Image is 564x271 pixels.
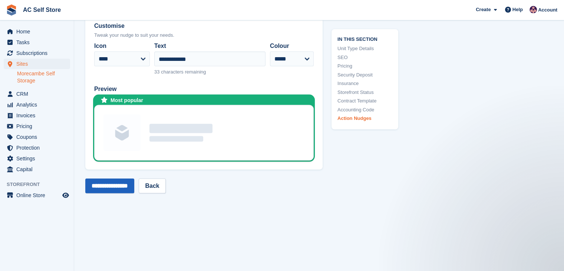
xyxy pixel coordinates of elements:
[337,80,392,87] a: Insurance
[20,4,64,16] a: AC Self Store
[476,6,491,13] span: Create
[337,88,392,96] a: Storefront Status
[154,42,265,50] label: Text
[16,26,61,37] span: Home
[103,114,141,151] img: Unit group image placeholder
[4,121,70,131] a: menu
[337,62,392,70] a: Pricing
[16,164,61,174] span: Capital
[161,69,206,75] span: characters remaining
[512,6,523,13] span: Help
[111,97,143,104] div: Most popular
[337,35,392,42] span: In this section
[4,26,70,37] a: menu
[16,48,61,58] span: Subscriptions
[94,32,314,39] div: Tweak your nudge to suit your needs.
[154,69,159,75] span: 33
[337,97,392,105] a: Contract Template
[4,164,70,174] a: menu
[4,37,70,48] a: menu
[16,132,61,142] span: Coupons
[337,53,392,61] a: SEO
[16,110,61,121] span: Invoices
[4,110,70,121] a: menu
[337,71,392,78] a: Security Deposit
[17,70,70,84] a: Morecambe Self Storage
[4,89,70,99] a: menu
[61,191,70,200] a: Preview store
[16,89,61,99] span: CRM
[4,132,70,142] a: menu
[94,42,150,50] label: Icon
[16,37,61,48] span: Tasks
[16,190,61,200] span: Online Store
[4,153,70,164] a: menu
[139,179,165,193] a: Back
[4,48,70,58] a: menu
[4,59,70,69] a: menu
[4,143,70,153] a: menu
[530,6,537,13] img: Ted Cox
[94,85,314,94] div: Preview
[16,153,61,164] span: Settings
[16,99,61,110] span: Analytics
[337,45,392,52] a: Unit Type Details
[4,99,70,110] a: menu
[337,115,392,122] a: Action Nudges
[270,42,314,50] label: Colour
[16,121,61,131] span: Pricing
[538,6,557,14] span: Account
[6,4,17,16] img: stora-icon-8386f47178a22dfd0bd8f6a31ec36ba5ce8667c1dd55bd0f319d3a0aa187defe.svg
[337,106,392,113] a: Accounting Code
[7,181,74,188] span: Storefront
[4,190,70,200] a: menu
[16,59,61,69] span: Sites
[16,143,61,153] span: Protection
[94,22,314,30] div: Customise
